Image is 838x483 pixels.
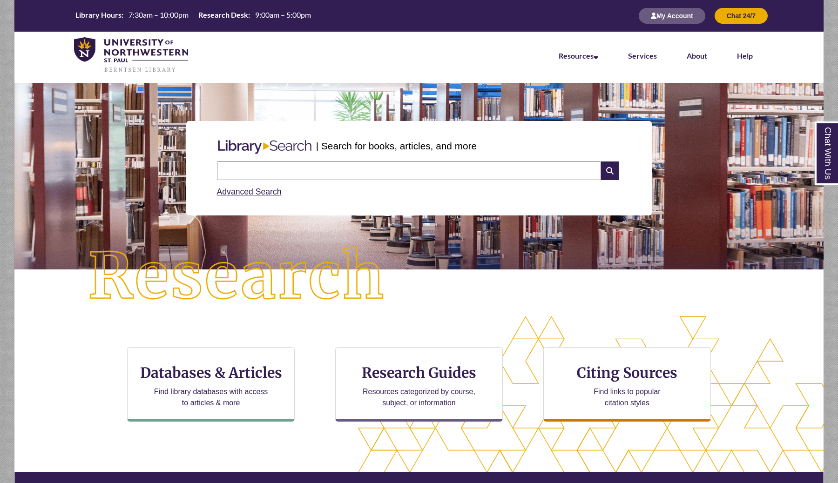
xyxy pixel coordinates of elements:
table: Hours Today [72,10,315,21]
a: Chat 24/7 [715,12,768,20]
img: Libary Search [213,136,316,158]
a: Hours Today [72,10,315,22]
button: My Account [639,8,705,24]
p: | Search for books, articles, and more [316,139,477,153]
a: Services [628,51,657,60]
i: Search [601,161,619,180]
p: Resources categorized by course, subject, or information [358,386,480,409]
p: Find links to popular citation styles [581,386,672,409]
span: 9:00am – 5:00pm [255,10,311,19]
button: Chat 24/7 [715,8,768,24]
a: Citing Sources Find links to popular citation styles [543,347,711,422]
a: Advanced Search [217,187,282,196]
a: Research Guides Resources categorized by course, subject, or information [335,347,503,422]
a: My Account [639,12,705,20]
h3: Citing Sources [570,364,684,382]
span: 7:30am – 10:00pm [128,10,189,19]
th: Research Desk: [195,10,251,20]
p: Find library databases with access to articles & more [150,386,272,409]
a: Databases & Articles Find library databases with access to articles & more [127,347,295,422]
a: Help [737,51,753,60]
h3: Research Guides [343,364,495,382]
th: Library Hours: [72,10,125,20]
img: UNWSP Library Logo [74,37,188,74]
img: Research [55,214,419,340]
h3: Databases & Articles [135,364,287,382]
a: About [687,51,707,60]
a: Resources [559,51,598,60]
